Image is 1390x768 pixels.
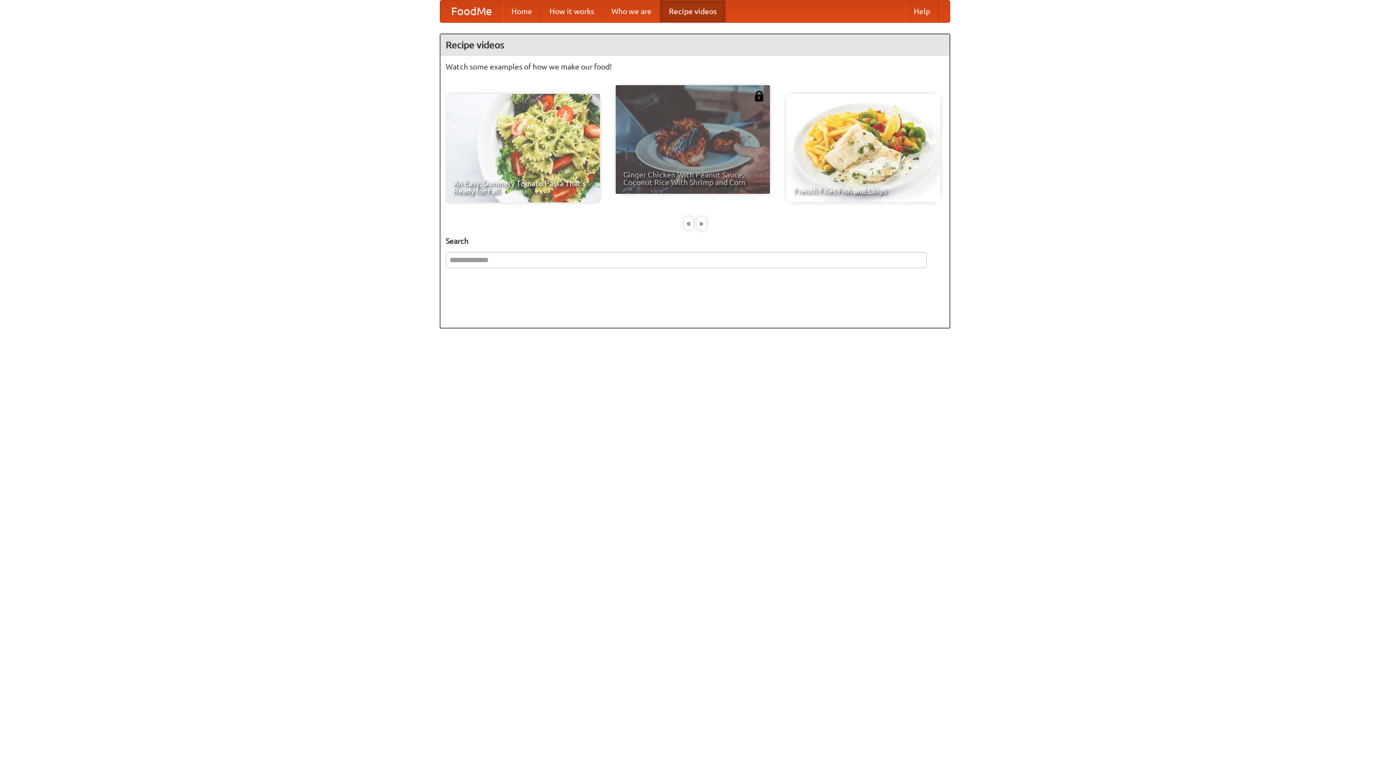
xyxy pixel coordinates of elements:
[541,1,603,22] a: How it works
[446,94,600,202] a: An Easy, Summery Tomato Pasta That's Ready for Fall
[440,1,503,22] a: FoodMe
[697,217,706,230] div: »
[446,61,944,72] p: Watch some examples of how we make our food!
[794,187,933,195] span: French Fries Fish and Chips
[786,94,940,202] a: French Fries Fish and Chips
[603,1,660,22] a: Who we are
[754,91,764,101] img: 483408.png
[905,1,939,22] a: Help
[503,1,541,22] a: Home
[440,34,950,56] h4: Recipe videos
[453,180,592,195] span: An Easy, Summery Tomato Pasta That's Ready for Fall
[684,217,693,230] div: «
[660,1,725,22] a: Recipe videos
[446,236,944,246] h5: Search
